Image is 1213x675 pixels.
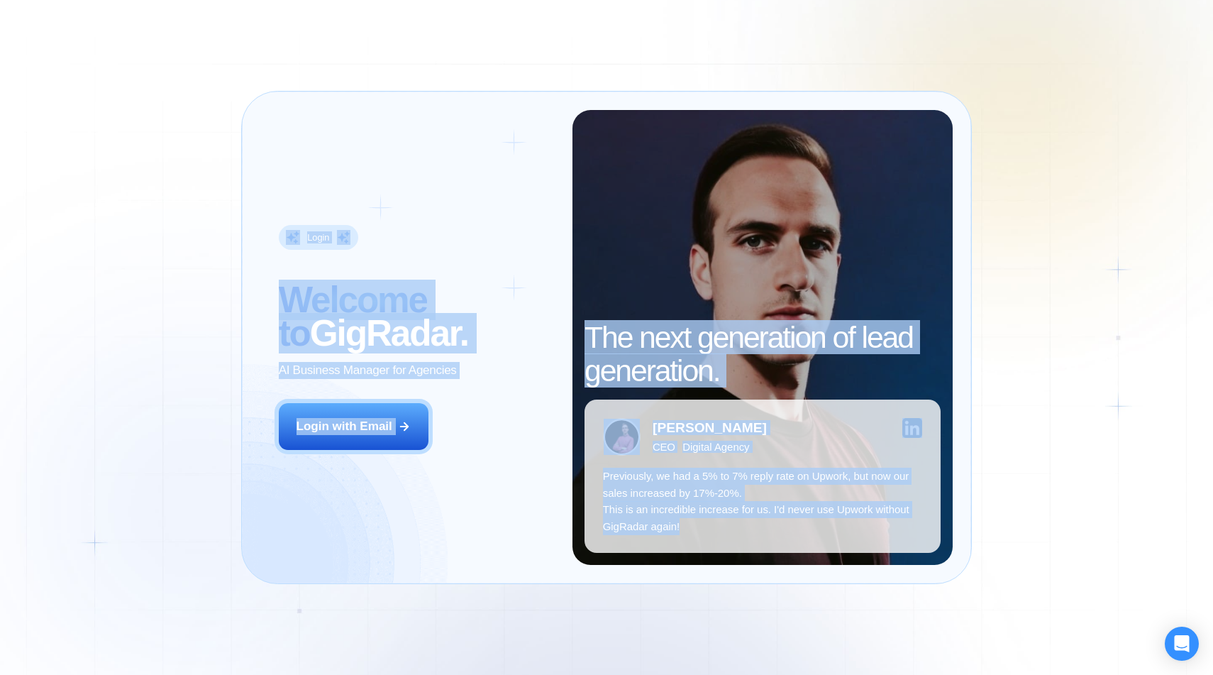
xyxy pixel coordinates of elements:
[1165,627,1199,661] div: Open Intercom Messenger
[585,321,941,388] h2: The next generation of lead generation.
[279,283,555,350] h2: ‍ GigRadar.
[653,441,675,453] div: CEO
[307,231,329,243] div: Login
[653,421,767,434] div: [PERSON_NAME]
[603,468,923,534] p: Previously, we had a 5% to 7% reply rate on Upwork, but now our sales increased by 17%-20%. This ...
[297,418,392,435] div: Login with Email
[682,441,749,453] div: Digital Agency
[279,362,457,379] p: AI Business Manager for Agencies
[279,403,429,450] button: Login with Email
[279,280,427,353] span: Welcome to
